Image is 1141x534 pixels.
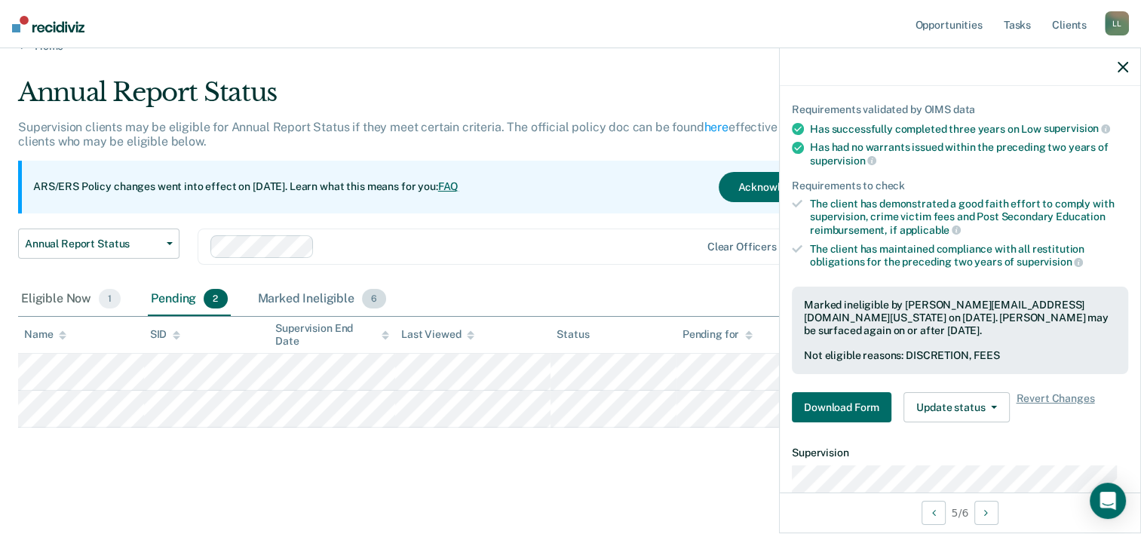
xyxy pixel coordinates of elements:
[25,238,161,250] span: Annual Report Status
[1090,483,1126,519] div: Open Intercom Messenger
[810,155,876,167] span: supervision
[24,328,66,341] div: Name
[810,141,1128,167] div: Has had no warrants issued within the preceding two years of
[792,447,1128,459] dt: Supervision
[792,180,1128,192] div: Requirements to check
[922,501,946,525] button: Previous Opportunity
[810,243,1128,269] div: The client has maintained compliance with all restitution obligations for the preceding two years of
[792,392,891,422] button: Download Form
[204,289,227,308] span: 2
[804,299,1116,336] div: Marked ineligible by [PERSON_NAME][EMAIL_ADDRESS][DOMAIN_NAME][US_STATE] on [DATE]. [PERSON_NAME]...
[12,16,84,32] img: Recidiviz
[780,493,1140,532] div: 5 / 6
[255,283,390,316] div: Marked Ineligible
[900,224,961,236] span: applicable
[362,289,386,308] span: 6
[804,349,1116,362] div: Not eligible reasons: DISCRETION, FEES
[719,172,862,202] button: Acknowledge & Close
[1016,392,1094,422] span: Revert Changes
[99,289,121,308] span: 1
[974,501,998,525] button: Next Opportunity
[1105,11,1129,35] div: L L
[1017,256,1083,268] span: supervision
[33,180,459,195] p: ARS/ERS Policy changes went into effect on [DATE]. Learn what this means for you:
[438,180,459,192] a: FAQ
[401,328,474,341] div: Last Viewed
[557,328,589,341] div: Status
[903,392,1010,422] button: Update status
[707,241,777,253] div: Clear officers
[810,122,1128,136] div: Has successfully completed three years on Low
[792,392,897,422] a: Navigate to form link
[150,328,181,341] div: SID
[148,283,230,316] div: Pending
[682,328,753,341] div: Pending for
[792,103,1128,116] div: Requirements validated by OIMS data
[18,120,863,149] p: Supervision clients may be eligible for Annual Report Status if they meet certain criteria. The o...
[275,322,389,348] div: Supervision End Date
[704,120,728,134] a: here
[810,198,1128,236] div: The client has demonstrated a good faith effort to comply with supervision, crime victim fees and...
[18,77,874,120] div: Annual Report Status
[1044,122,1110,134] span: supervision
[18,283,124,316] div: Eligible Now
